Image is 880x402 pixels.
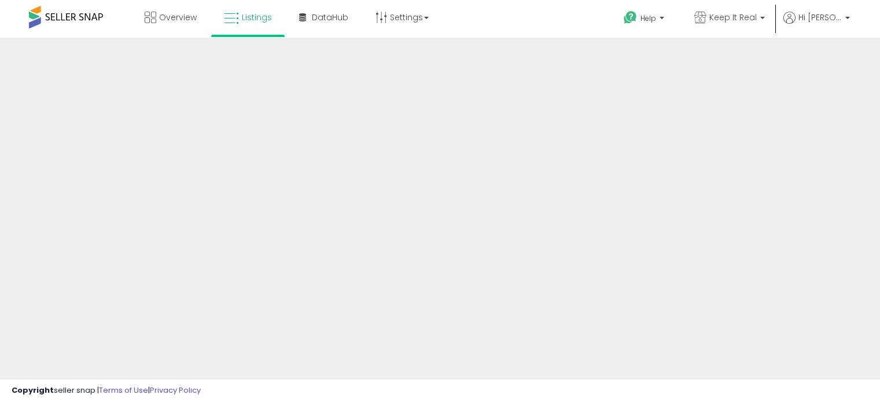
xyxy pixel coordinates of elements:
a: Help [614,2,676,38]
span: Overview [159,12,197,23]
a: Privacy Policy [150,385,201,396]
a: Terms of Use [99,385,148,396]
span: Keep It Real [709,12,757,23]
i: Get Help [623,10,638,25]
span: DataHub [312,12,348,23]
strong: Copyright [12,385,54,396]
span: Hi [PERSON_NAME] [798,12,842,23]
span: Help [640,13,656,23]
a: Hi [PERSON_NAME] [783,12,850,38]
div: seller snap | | [12,385,201,396]
span: Listings [242,12,272,23]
